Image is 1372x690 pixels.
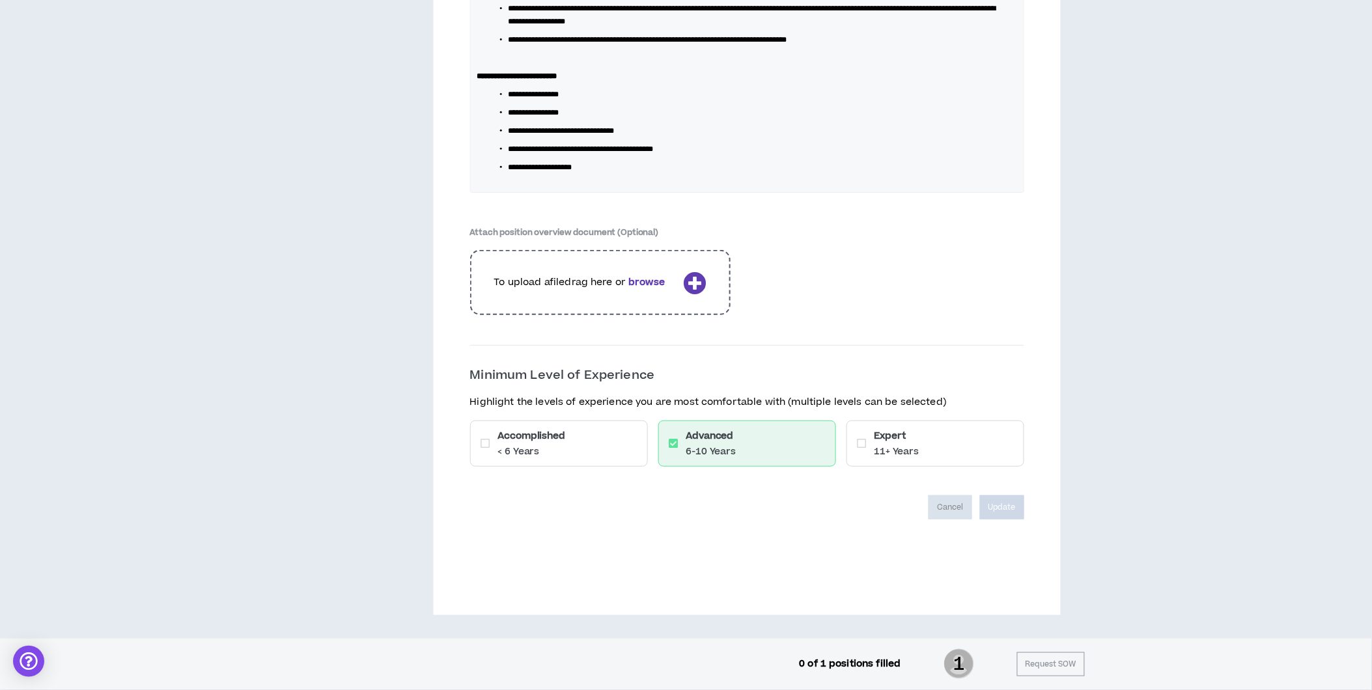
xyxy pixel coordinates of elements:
button: Update [980,495,1024,519]
p: Minimum Level of Experience [470,366,1024,385]
p: 0 of 1 positions filled [800,657,901,671]
h6: Accomplished [498,429,565,443]
h6: Advanced [686,429,736,443]
p: 6-10 Years [686,445,736,458]
p: Highlight the levels of experience you are most comfortable with (multiple levels can be selected) [470,395,1024,409]
button: Cancel [929,495,972,519]
span: 1 [944,648,974,680]
div: Open Intercom Messenger [13,646,44,677]
button: Request SOW [1017,652,1085,676]
p: 11+ Years [875,445,919,458]
h6: Expert [875,429,919,443]
p: < 6 Years [498,445,565,458]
